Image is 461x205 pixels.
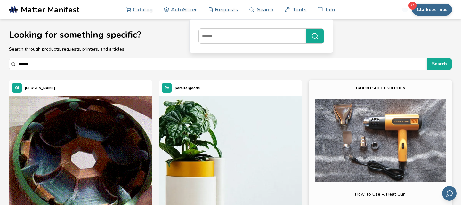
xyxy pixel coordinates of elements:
button: Clarkeocrinus [412,4,452,16]
button: Send feedback via email [442,186,457,201]
p: parallelgoods [175,85,200,91]
span: GI [15,86,19,90]
p: Search through products, requests, printers, and articles [9,46,452,52]
h1: Looking for something specific? [9,30,452,40]
p: [PERSON_NAME] [25,85,55,91]
button: Search [427,58,452,70]
p: how to use a heat gun [355,191,406,198]
p: troubleshoot solution [355,85,405,91]
span: PA [165,86,169,90]
span: Matter Manifest [21,5,79,14]
input: Search [19,58,424,70]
